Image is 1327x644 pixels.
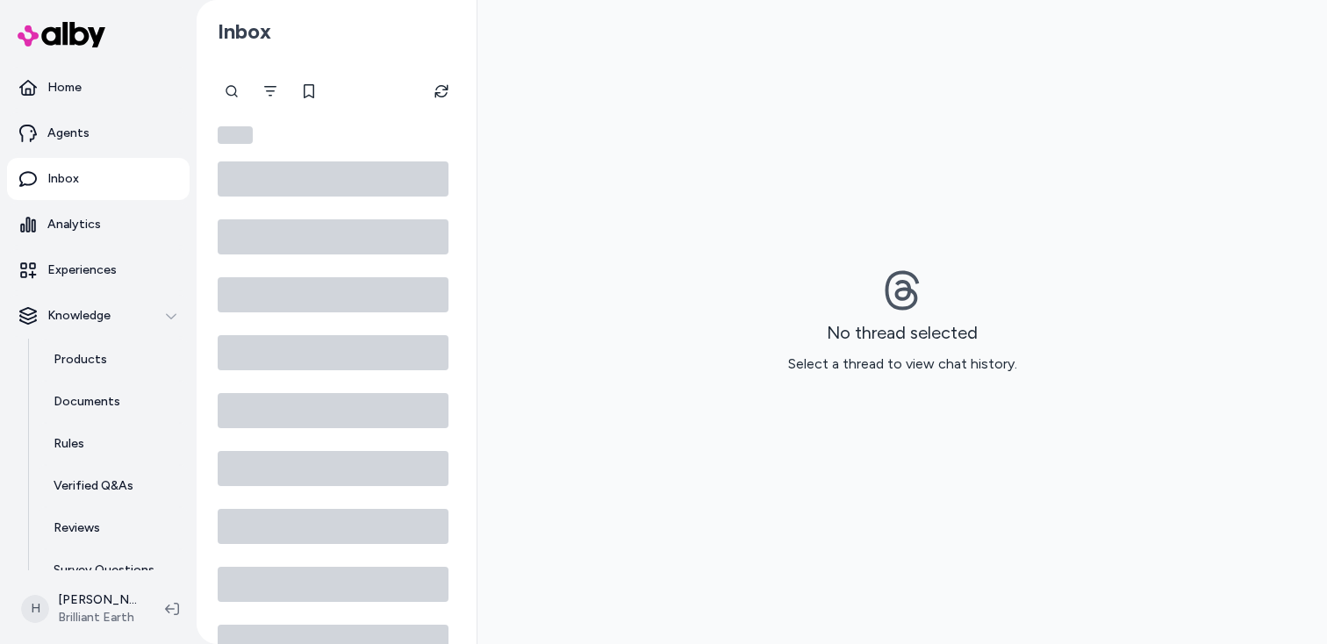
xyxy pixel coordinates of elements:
[36,423,190,465] a: Rules
[7,158,190,200] a: Inbox
[58,609,137,626] span: Brilliant Earth
[54,351,107,369] p: Products
[36,465,190,507] a: Verified Q&As
[18,22,105,47] img: alby Logo
[54,519,100,537] p: Reviews
[47,170,79,188] p: Inbox
[54,477,133,495] p: Verified Q&As
[36,507,190,549] a: Reviews
[424,74,459,109] button: Refresh
[47,216,101,233] p: Analytics
[7,295,190,337] button: Knowledge
[7,249,190,291] a: Experiences
[7,67,190,109] a: Home
[47,125,90,142] p: Agents
[36,549,190,591] a: Survey Questions
[58,591,137,609] p: [PERSON_NAME]
[788,354,1017,375] p: Select a thread to view chat history.
[36,381,190,423] a: Documents
[253,74,288,109] button: Filter
[47,307,111,325] p: Knowledge
[11,581,151,637] button: H[PERSON_NAME]Brilliant Earth
[47,261,117,279] p: Experiences
[21,595,49,623] span: H
[54,562,154,579] p: Survey Questions
[218,18,271,45] h2: Inbox
[7,204,190,246] a: Analytics
[54,393,120,411] p: Documents
[827,322,978,343] h3: No thread selected
[54,435,84,453] p: Rules
[36,339,190,381] a: Products
[47,79,82,97] p: Home
[7,112,190,154] a: Agents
